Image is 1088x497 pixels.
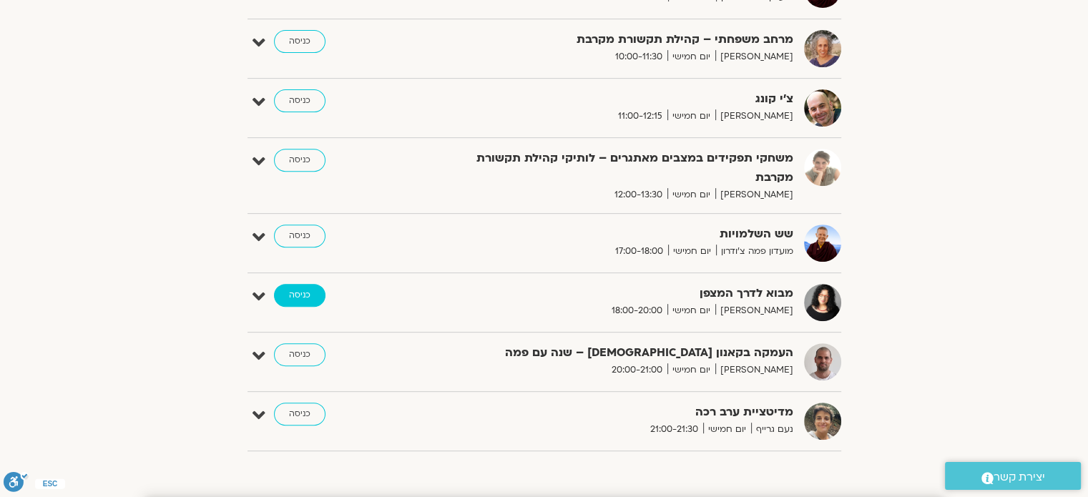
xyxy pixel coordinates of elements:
[667,109,715,124] span: יום חמישי
[994,468,1045,487] span: יצירת קשר
[667,303,715,318] span: יום חמישי
[610,49,667,64] span: 10:00-11:30
[751,422,793,437] span: נעם גרייף
[443,149,793,187] strong: משחקי תפקידים במצבים מאתגרים – לותיקי קהילת תקשורת מקרבת
[703,422,751,437] span: יום חמישי
[274,343,325,366] a: כניסה
[667,49,715,64] span: יום חמישי
[667,187,715,202] span: יום חמישי
[443,30,793,49] strong: מרחב משפחתי – קהילת תקשורת מקרבת
[715,363,793,378] span: [PERSON_NAME]
[613,109,667,124] span: 11:00-12:15
[607,303,667,318] span: 18:00-20:00
[274,149,325,172] a: כניסה
[443,343,793,363] strong: העמקה בקאנון [DEMOGRAPHIC_DATA] – שנה עם פמה
[715,303,793,318] span: [PERSON_NAME]
[607,363,667,378] span: 20:00-21:00
[274,30,325,53] a: כניסה
[667,363,715,378] span: יום חמישי
[443,403,793,422] strong: מדיטציית ערב רכה
[274,225,325,247] a: כניסה
[716,244,793,259] span: מועדון פמה צ'ודרון
[274,89,325,112] a: כניסה
[443,89,793,109] strong: צ'י קונג
[443,225,793,244] strong: שש השלמויות
[645,422,703,437] span: 21:00-21:30
[715,49,793,64] span: [PERSON_NAME]
[715,109,793,124] span: [PERSON_NAME]
[715,187,793,202] span: [PERSON_NAME]
[668,244,716,259] span: יום חמישי
[443,284,793,303] strong: מבוא לדרך המצפן
[945,462,1081,490] a: יצירת קשר
[274,284,325,307] a: כניסה
[274,403,325,425] a: כניסה
[609,187,667,202] span: 12:00-13:30
[610,244,668,259] span: 17:00-18:00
